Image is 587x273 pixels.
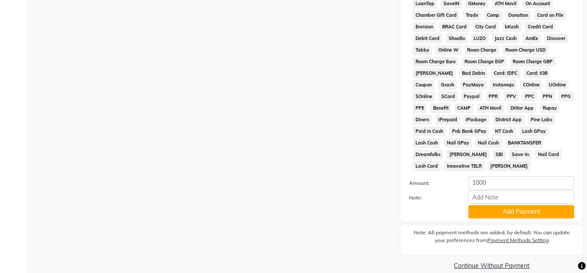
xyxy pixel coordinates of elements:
[435,115,460,125] span: iPrepaid
[403,179,462,187] label: Amount:
[505,138,544,148] span: BANKTANSFER
[504,92,519,101] span: PPV
[468,190,574,204] input: Add Note
[473,22,499,32] span: City Card
[535,150,562,160] span: Nail Card
[544,34,568,43] span: Discover
[461,92,483,101] span: Paypal
[413,57,458,67] span: Room Charge Euro
[522,92,537,101] span: PPC
[402,261,581,270] a: Continue Without Payment
[435,45,461,55] span: Online W
[413,34,442,43] span: Debit Card
[510,57,556,67] span: Room Charge GBP
[413,22,436,32] span: Envision
[484,10,502,20] span: Comp
[459,68,488,78] span: Bad Debts
[444,161,484,171] span: Innovative TELR
[486,92,501,101] span: PPR
[463,10,481,20] span: Trade
[463,115,489,125] span: iPackage
[438,92,458,101] span: SCard
[475,138,502,148] span: Nail Cash
[413,103,427,113] span: PPE
[540,103,559,113] span: Rupay
[446,34,468,43] span: Shoutlo
[508,103,536,113] span: Dittor App
[413,92,435,101] span: SOnline
[524,68,550,78] span: Card: IOB
[413,45,432,55] span: Tabby
[490,80,517,90] span: Instamojo
[468,176,574,190] input: Amount
[413,150,443,160] span: Dreamfolks
[471,34,489,43] span: LUZO
[520,126,549,136] span: Lash GPay
[493,115,525,125] span: District App
[413,126,446,136] span: Paid in Cash
[506,10,531,20] span: Donation
[446,150,489,160] span: [PERSON_NAME]
[487,236,549,244] label: Payment Methods Setting
[413,68,456,78] span: [PERSON_NAME]
[465,45,499,55] span: Room Charge
[488,161,531,171] span: [PERSON_NAME]
[540,92,555,101] span: PPN
[493,150,506,160] span: SBI
[413,10,459,20] span: Chamber Gift Card
[413,138,440,148] span: Lash Cash
[449,126,489,136] span: Pnb Bank GPay
[492,126,516,136] span: NT Cash
[439,22,469,32] span: BRAC Card
[520,80,542,90] span: COnline
[413,115,432,125] span: Diners
[477,103,504,113] span: ATH Movil
[438,80,457,90] span: Gcash
[546,80,569,90] span: UOnline
[403,194,462,202] label: Note:
[462,57,507,67] span: Room Charge EGP
[444,138,472,148] span: Nail GPay
[455,103,474,113] span: CAMP
[413,80,434,90] span: Coupon
[534,10,566,20] span: Card on File
[413,161,440,171] span: Lash Card
[503,45,549,55] span: Room Charge USD
[559,92,574,101] span: PPG
[491,68,520,78] span: Card: IDFC
[525,22,556,32] span: Credit Card
[409,229,574,248] label: Note: All payment methods are added, by default. You can update your preferences from
[523,34,541,43] span: AmEx
[528,115,555,125] span: Pine Labs
[468,205,574,218] button: Add Payment
[430,103,451,113] span: Benefit
[492,34,520,43] span: Jazz Cash
[460,80,487,90] span: PayMaya
[509,150,532,160] span: Save-In
[502,22,522,32] span: bKash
